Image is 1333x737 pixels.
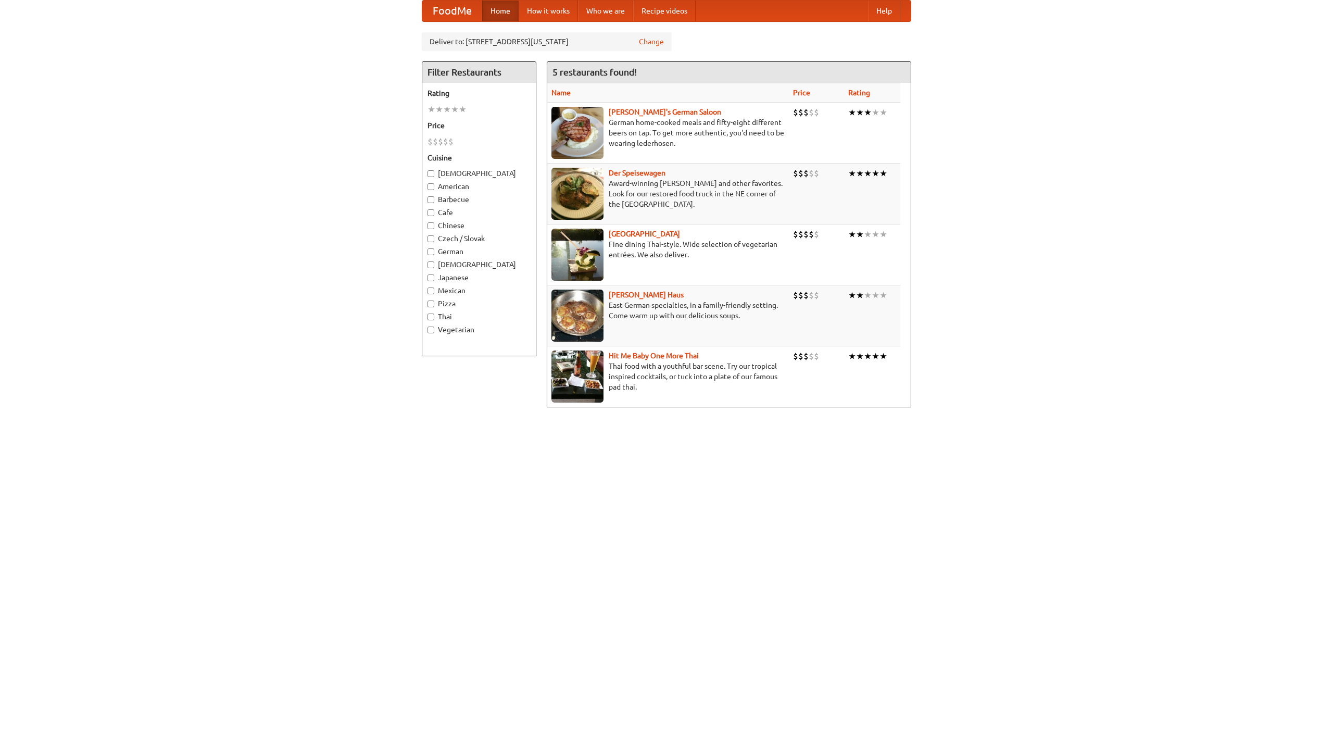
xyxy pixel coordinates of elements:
b: Der Speisewagen [609,169,665,177]
li: $ [433,136,438,147]
li: ★ [848,229,856,240]
label: Vegetarian [427,324,531,335]
li: ★ [879,107,887,118]
li: $ [798,290,803,301]
li: ★ [864,351,872,362]
li: ★ [856,351,864,362]
div: Deliver to: [STREET_ADDRESS][US_STATE] [422,32,672,51]
li: $ [809,107,814,118]
label: [DEMOGRAPHIC_DATA] [427,259,531,270]
a: Home [482,1,519,21]
label: Japanese [427,272,531,283]
li: $ [803,168,809,179]
li: $ [793,351,798,362]
li: $ [798,229,803,240]
a: Name [551,89,571,97]
a: Rating [848,89,870,97]
label: Thai [427,311,531,322]
label: German [427,246,531,257]
a: [PERSON_NAME] Haus [609,291,684,299]
p: Fine dining Thai-style. Wide selection of vegetarian entrées. We also deliver. [551,239,785,260]
li: $ [814,351,819,362]
img: babythai.jpg [551,351,603,403]
input: Czech / Slovak [427,235,434,242]
li: ★ [872,168,879,179]
li: $ [814,229,819,240]
img: kohlhaus.jpg [551,290,603,342]
h5: Rating [427,88,531,98]
label: American [427,181,531,192]
input: [DEMOGRAPHIC_DATA] [427,170,434,177]
li: $ [793,290,798,301]
li: $ [803,107,809,118]
li: ★ [864,107,872,118]
img: esthers.jpg [551,107,603,159]
a: Price [793,89,810,97]
input: Vegetarian [427,327,434,333]
a: Recipe videos [633,1,696,21]
h5: Cuisine [427,153,531,163]
label: Czech / Slovak [427,233,531,244]
input: Cafe [427,209,434,216]
li: ★ [879,168,887,179]
ng-pluralize: 5 restaurants found! [552,67,637,77]
input: Mexican [427,288,434,294]
li: ★ [872,229,879,240]
p: Thai food with a youthful bar scene. Try our tropical inspired cocktails, or tuck into a plate of... [551,361,785,392]
li: ★ [856,290,864,301]
li: ★ [459,104,467,115]
a: Who we are [578,1,633,21]
li: ★ [872,290,879,301]
h5: Price [427,120,531,131]
li: $ [798,168,803,179]
input: Thai [427,314,434,320]
li: ★ [864,290,872,301]
img: speisewagen.jpg [551,168,603,220]
li: $ [803,290,809,301]
li: $ [803,229,809,240]
li: $ [438,136,443,147]
li: ★ [879,351,887,362]
label: [DEMOGRAPHIC_DATA] [427,168,531,179]
li: ★ [848,168,856,179]
li: ★ [879,290,887,301]
li: ★ [856,107,864,118]
li: $ [809,229,814,240]
label: Mexican [427,285,531,296]
li: $ [427,136,433,147]
input: German [427,248,434,255]
li: ★ [848,290,856,301]
a: Help [868,1,900,21]
li: ★ [451,104,459,115]
li: $ [814,168,819,179]
li: ★ [864,168,872,179]
li: $ [793,168,798,179]
a: FoodMe [422,1,482,21]
li: ★ [872,107,879,118]
img: satay.jpg [551,229,603,281]
li: ★ [435,104,443,115]
li: $ [793,229,798,240]
a: [GEOGRAPHIC_DATA] [609,230,680,238]
li: ★ [856,168,864,179]
input: American [427,183,434,190]
li: $ [803,351,809,362]
li: ★ [443,104,451,115]
p: German home-cooked meals and fifty-eight different beers on tap. To get more authentic, you'd nee... [551,117,785,148]
li: $ [809,168,814,179]
input: Japanese [427,274,434,281]
input: [DEMOGRAPHIC_DATA] [427,261,434,268]
li: $ [809,290,814,301]
a: Hit Me Baby One More Thai [609,352,699,360]
li: ★ [427,104,435,115]
li: $ [814,107,819,118]
input: Chinese [427,222,434,229]
li: ★ [864,229,872,240]
label: Cafe [427,207,531,218]
a: [PERSON_NAME]'s German Saloon [609,108,721,116]
input: Pizza [427,301,434,307]
li: ★ [856,229,864,240]
li: ★ [879,229,887,240]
